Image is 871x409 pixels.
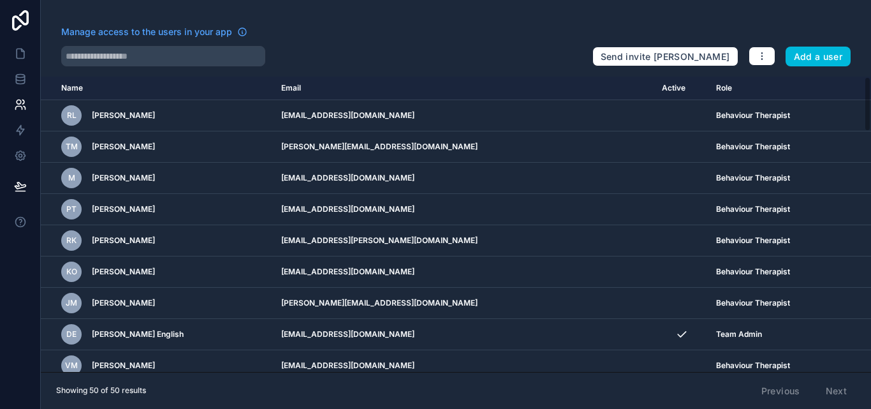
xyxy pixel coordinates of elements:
[708,77,832,100] th: Role
[92,298,155,308] span: [PERSON_NAME]
[786,47,851,67] button: Add a user
[92,110,155,121] span: [PERSON_NAME]
[92,235,155,246] span: [PERSON_NAME]
[716,267,790,277] span: Behaviour Therapist
[716,142,790,152] span: Behaviour Therapist
[92,173,155,183] span: [PERSON_NAME]
[274,77,655,100] th: Email
[66,329,77,339] span: DE
[274,131,655,163] td: [PERSON_NAME][EMAIL_ADDRESS][DOMAIN_NAME]
[274,257,655,288] td: [EMAIL_ADDRESS][DOMAIN_NAME]
[92,204,155,214] span: [PERSON_NAME]
[654,77,708,100] th: Active
[716,235,790,246] span: Behaviour Therapist
[716,361,790,371] span: Behaviour Therapist
[66,204,77,214] span: PT
[65,361,78,371] span: VM
[66,142,78,152] span: TM
[56,385,146,396] span: Showing 50 of 50 results
[92,329,184,339] span: [PERSON_NAME] English
[716,329,762,339] span: Team Admin
[66,235,77,246] span: RK
[92,361,155,371] span: [PERSON_NAME]
[274,100,655,131] td: [EMAIL_ADDRESS][DOMAIN_NAME]
[716,173,790,183] span: Behaviour Therapist
[92,142,155,152] span: [PERSON_NAME]
[274,163,655,194] td: [EMAIL_ADDRESS][DOMAIN_NAME]
[716,110,790,121] span: Behaviour Therapist
[716,204,790,214] span: Behaviour Therapist
[274,194,655,225] td: [EMAIL_ADDRESS][DOMAIN_NAME]
[66,298,77,308] span: JM
[592,47,738,67] button: Send invite [PERSON_NAME]
[274,350,655,382] td: [EMAIL_ADDRESS][DOMAIN_NAME]
[61,26,232,38] span: Manage access to the users in your app
[41,77,274,100] th: Name
[274,288,655,319] td: [PERSON_NAME][EMAIL_ADDRESS][DOMAIN_NAME]
[274,225,655,257] td: [EMAIL_ADDRESS][PERSON_NAME][DOMAIN_NAME]
[67,110,77,121] span: RL
[68,173,75,183] span: M
[274,319,655,350] td: [EMAIL_ADDRESS][DOMAIN_NAME]
[92,267,155,277] span: [PERSON_NAME]
[66,267,77,277] span: KO
[716,298,790,308] span: Behaviour Therapist
[41,77,871,372] div: scrollable content
[61,26,247,38] a: Manage access to the users in your app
